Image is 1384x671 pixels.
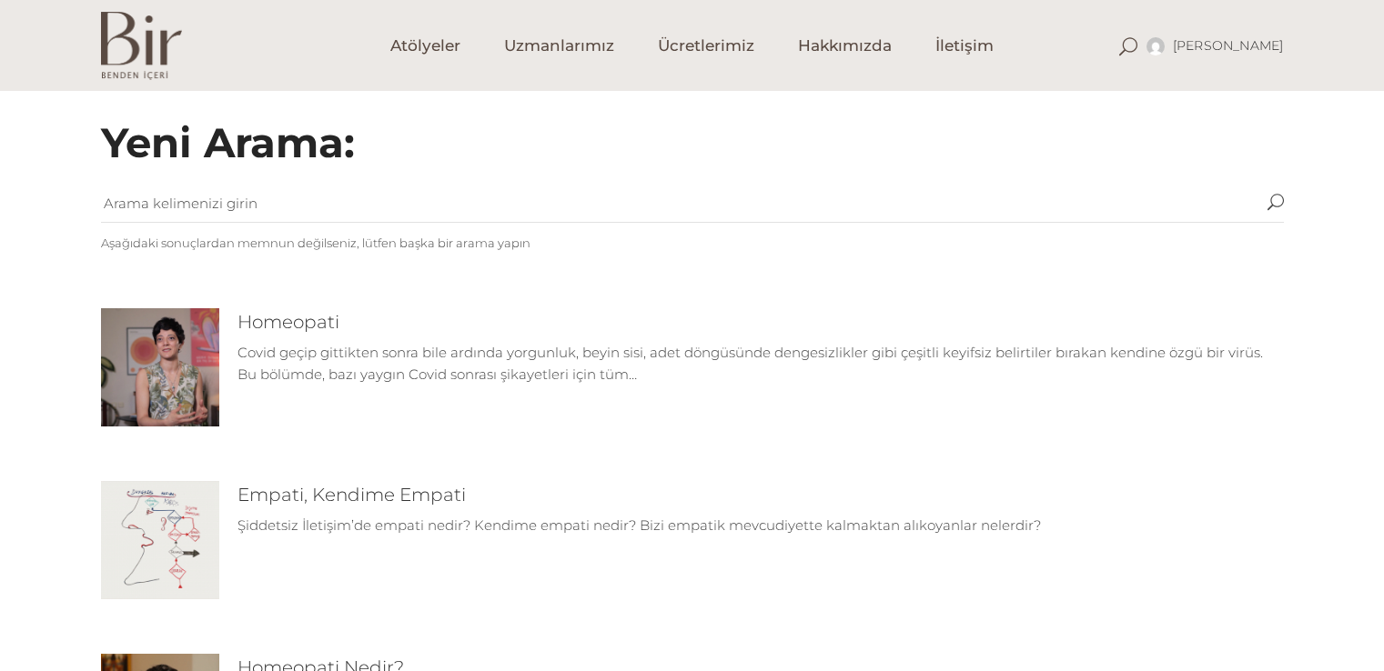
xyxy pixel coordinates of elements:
p: Şiddetsiz İletişim’de empati nedir? Kendime empati nedir? Bizi empatik mevcudiyette kalmaktan alı... [237,515,1284,536]
span: [PERSON_NAME] [1173,37,1284,54]
span: Uzmanlarımız [504,35,614,56]
h2: Yeni Arama: [101,118,1284,167]
a: Homeopati [237,311,339,333]
p: Covid geçip gittikten sonra bile ardında yorgunluk, beyin sisi, adet döngüsünde dengesizlikler gi... [237,342,1284,386]
span: Atölyeler [390,35,460,56]
input: Arama kelimenizi girin [101,185,1268,222]
div: Aşağıdaki sonuçlardan memnun değilseniz, lütfen başka bir arama yapın [101,232,1284,254]
span: İletişim [935,35,994,56]
span: Hakkımızda [798,35,892,56]
a: Empati, Kendime Empati [237,484,466,506]
span: Ücretlerimiz [658,35,754,56]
